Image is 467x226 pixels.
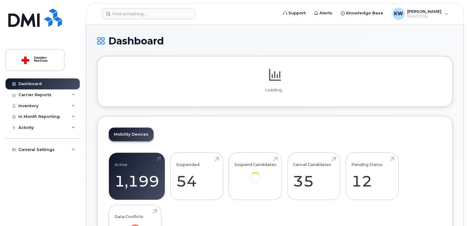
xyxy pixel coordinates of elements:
a: Active 1,199 [114,156,159,197]
a: Mobility Devices [109,128,153,141]
h1: Dashboard [97,36,453,46]
a: Pending Status 12 [351,156,393,197]
a: Suspended 54 [176,156,218,197]
a: Cancel Candidates 35 [293,156,334,197]
a: Suspend Candidates [234,156,276,191]
p: Loading... [109,87,441,93]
